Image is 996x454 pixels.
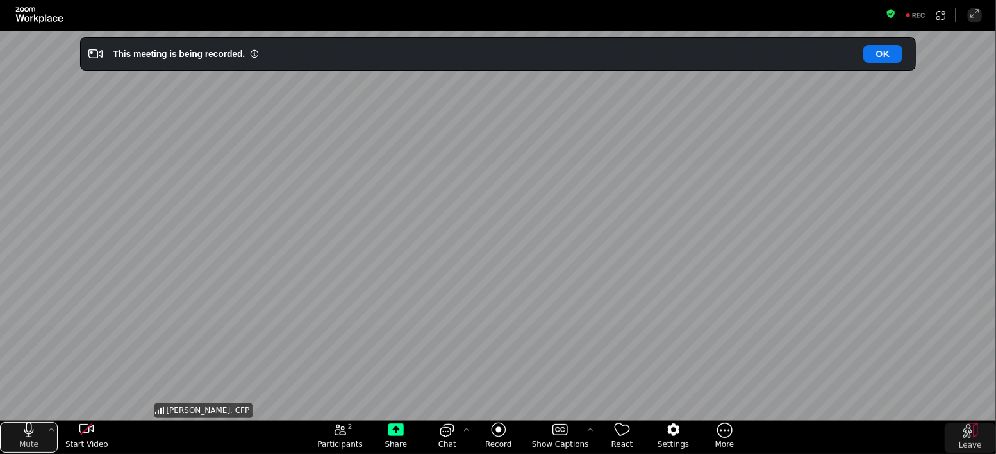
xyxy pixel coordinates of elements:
span: Settings [658,439,689,450]
button: Record [473,422,524,453]
span: Start Video [65,439,108,450]
span: Chat [438,439,456,450]
span: Mute [19,439,38,450]
div: Recording to cloud [901,8,931,22]
i: Video Recording [88,47,103,61]
button: open the chat panel [422,422,473,453]
button: More options for captions, menu button [584,422,597,439]
span: 2 [348,422,353,432]
div: This meeting is being recorded. [113,47,245,60]
button: React [597,422,648,453]
button: Apps Accessing Content in This Meeting [934,8,948,22]
button: Share [370,422,422,453]
span: Leave [959,440,982,450]
span: React [611,439,633,450]
button: OK [863,45,902,63]
button: Enter Full Screen [968,8,982,22]
span: Share [385,439,408,450]
button: Meeting information [886,8,896,22]
button: open the participants list pane,[2] particpants [310,422,370,453]
span: Participants [317,439,363,450]
button: start my video [58,422,115,453]
button: Settings [648,422,699,453]
i: Information Small [250,49,259,58]
button: Leave [945,423,996,453]
button: Show Captions [524,422,597,453]
button: Chat Settings [460,422,473,439]
span: More [715,439,735,450]
span: Show Captions [532,439,589,450]
span: [PERSON_NAME], CFP [167,405,250,416]
button: More audio controls [45,422,58,439]
span: Record [485,439,511,450]
button: More meeting control [699,422,751,453]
